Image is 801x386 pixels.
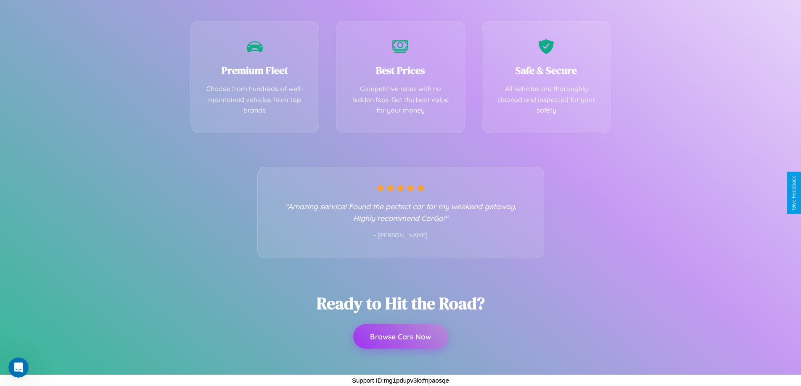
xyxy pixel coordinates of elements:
[204,84,307,116] p: Choose from hundreds of well-maintained vehicles from top brands
[8,357,29,378] iframe: Intercom live chat
[204,63,307,77] h3: Premium Fleet
[353,324,448,349] button: Browse Cars Now
[349,84,452,116] p: Competitive rates with no hidden fees. Get the best value for your money
[352,375,449,386] p: Support ID: mg1pdupv3kxfnpaosqe
[349,63,452,77] h3: Best Prices
[275,200,527,224] p: "Amazing service! Found the perfect car for my weekend getaway. Highly recommend CarGo!"
[495,63,598,77] h3: Safe & Secure
[275,230,527,241] p: - [PERSON_NAME]
[317,292,485,315] h2: Ready to Hit the Road?
[495,84,598,116] p: All vehicles are thoroughly cleaned and inspected for your safety
[791,176,797,210] div: Give Feedback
